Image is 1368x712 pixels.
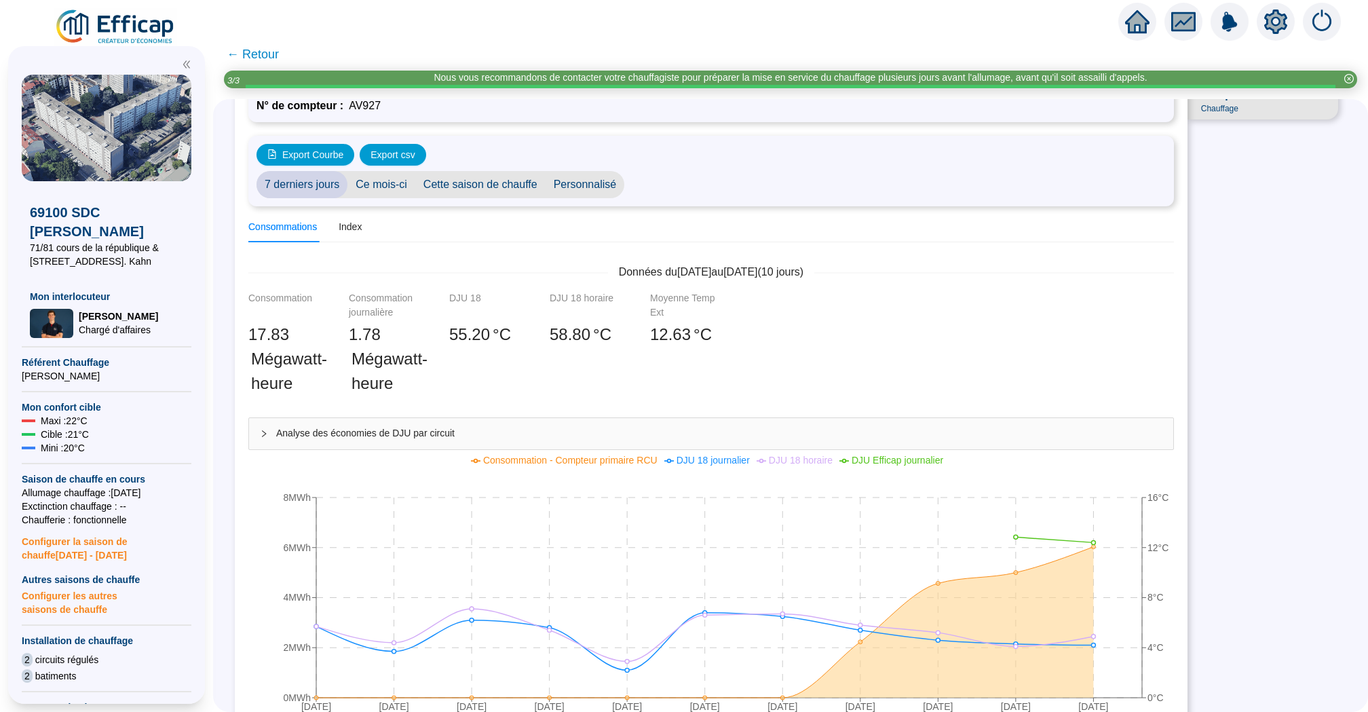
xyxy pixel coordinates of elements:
span: 17 [248,325,267,343]
div: Consommation journalière [349,291,417,320]
tspan: [DATE] [845,701,875,712]
span: close-circle [1344,74,1354,83]
span: file-image [267,149,277,159]
span: °C [593,322,611,347]
span: Configurer les autres saisons de chauffe [22,586,191,616]
span: circuits régulés [35,653,98,667]
span: batiments [35,669,77,683]
img: Chargé d'affaires [30,309,73,338]
tspan: 2MWh [284,642,311,653]
span: Mon interlocuteur [30,290,183,303]
span: Installation de chauffage [22,634,191,648]
span: 58 [550,325,568,343]
tspan: [DATE] [612,701,642,712]
tspan: 8MWh [284,492,311,503]
span: .78 [358,325,380,343]
span: Mégawatt-heure [251,347,327,396]
span: 7 derniers jours [256,171,347,198]
div: Moyenne Temp Ext [650,291,718,320]
span: 69100 SDC [PERSON_NAME] [30,203,183,241]
span: Allumage chauffage : [DATE] [22,486,191,500]
span: Mégawatt-heure [351,347,427,396]
div: DJU 18 [449,291,517,320]
button: Export csv [360,144,425,166]
span: Maxi : 22 °C [41,414,88,428]
span: DJU Efficap journalier [852,455,943,466]
div: Index [339,220,362,234]
span: Cette saison de chauffe [415,171,546,198]
span: Chargé d'affaires [79,323,158,337]
span: °C [693,322,712,347]
span: Mon confort cible [22,400,191,414]
span: 71/81 cours de la république & [STREET_ADDRESS]. Kahn [30,241,183,268]
span: Ce mois-ci [347,171,415,198]
span: [PERSON_NAME] [79,310,158,323]
tspan: [DATE] [535,701,565,712]
span: Mini : 20 °C [41,441,85,455]
img: alerts [1211,3,1249,41]
span: Export csv [370,148,415,162]
span: [PERSON_NAME] [22,369,191,383]
span: DJU 18 horaire [769,455,833,466]
tspan: 4MWh [284,592,311,603]
span: Saison de chauffe en cours [22,472,191,486]
span: 55 [449,325,468,343]
tspan: 0MWh [284,692,311,703]
tspan: [DATE] [767,701,797,712]
span: home [1125,10,1149,34]
span: Consommation - Compteur primaire RCU [483,455,658,466]
tspan: [DATE] [457,701,487,712]
tspan: 0°C [1147,692,1164,703]
tspan: [DATE] [923,701,953,712]
tspan: 8°C [1147,592,1164,603]
tspan: [DATE] [379,701,409,712]
span: setting [1263,10,1288,34]
span: Export Courbe [282,148,343,162]
tspan: [DATE] [690,701,720,712]
tspan: [DATE] [301,701,331,712]
span: Configurer la saison de chauffe [DATE] - [DATE] [22,527,191,562]
span: DJU 18 journalier [677,455,750,466]
span: .83 [267,325,289,343]
span: Référent Chauffage [22,356,191,369]
tspan: 6MWh [284,542,311,553]
tspan: [DATE] [1078,701,1108,712]
tspan: 16°C [1147,492,1168,503]
span: 2 [22,669,33,683]
span: 12 [650,325,668,343]
span: 1 [349,325,358,343]
span: Cible : 21 °C [41,428,89,441]
span: 2 [22,653,33,667]
span: .20 [468,325,490,343]
span: N° de compteur : [256,98,343,114]
span: double-left [182,60,191,69]
span: Exctinction chauffage : -- [22,500,191,513]
span: fund [1171,10,1196,34]
div: Consommations [248,220,317,234]
div: DJU 18 horaire [550,291,617,320]
div: Nous vous recommandons de contacter votre chauffagiste pour préparer la mise en service du chauff... [434,71,1147,85]
span: .63 [668,325,691,343]
span: Chaufferie : fonctionnelle [22,513,191,527]
span: ← Retour [227,45,279,64]
img: efficap energie logo [54,8,177,46]
span: °C [493,322,511,347]
span: AV927 [349,98,381,114]
i: 3 / 3 [227,75,240,86]
div: Analyse des économies de DJU par circuit [249,418,1173,449]
span: Données du [DATE] au [DATE] ( 10 jours) [608,264,814,280]
span: .80 [568,325,590,343]
tspan: [DATE] [1001,701,1031,712]
span: Autres saisons de chauffe [22,573,191,586]
span: Personnalisé [546,171,625,198]
span: Analyse des économies de DJU par circuit [276,426,1162,441]
tspan: 12°C [1147,542,1168,553]
img: alerts [1303,3,1341,41]
button: Export Courbe [256,144,354,166]
span: collapsed [260,430,268,438]
span: Chauffage [1201,103,1238,114]
div: Consommation [248,291,316,320]
tspan: 4°C [1147,642,1164,653]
